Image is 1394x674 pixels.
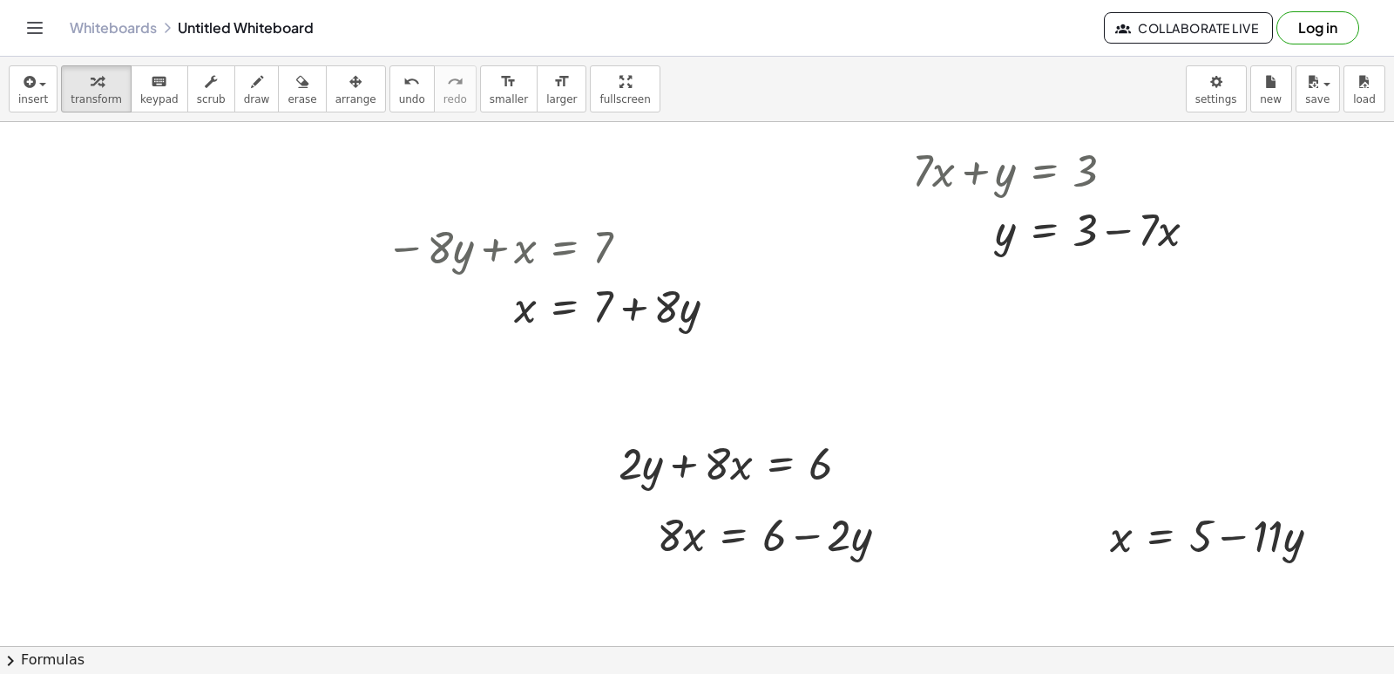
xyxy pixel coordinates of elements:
button: insert [9,65,58,112]
button: new [1250,65,1292,112]
i: redo [447,71,464,92]
button: format_sizelarger [537,65,586,112]
button: format_sizesmaller [480,65,538,112]
button: Collaborate Live [1104,12,1273,44]
button: settings [1186,65,1247,112]
span: Collaborate Live [1119,20,1258,36]
button: draw [234,65,280,112]
span: new [1260,93,1282,106]
span: smaller [490,93,528,106]
span: insert [18,93,48,106]
span: arrange [335,93,376,106]
button: fullscreen [590,65,660,112]
span: redo [443,93,467,106]
button: load [1343,65,1385,112]
button: Toggle navigation [21,14,49,42]
i: format_size [500,71,517,92]
button: redoredo [434,65,477,112]
span: draw [244,93,270,106]
span: erase [288,93,316,106]
span: keypad [140,93,179,106]
span: settings [1195,93,1237,106]
span: transform [71,93,122,106]
button: transform [61,65,132,112]
i: format_size [553,71,570,92]
button: save [1296,65,1340,112]
button: Log in [1276,11,1359,44]
span: save [1305,93,1330,106]
button: keyboardkeypad [131,65,188,112]
button: erase [278,65,326,112]
span: scrub [197,93,226,106]
button: arrange [326,65,386,112]
i: keyboard [151,71,167,92]
span: fullscreen [599,93,650,106]
a: Whiteboards [70,19,157,37]
button: scrub [187,65,235,112]
i: undo [403,71,420,92]
button: undoundo [389,65,435,112]
span: load [1353,93,1376,106]
span: larger [546,93,577,106]
span: undo [399,93,425,106]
